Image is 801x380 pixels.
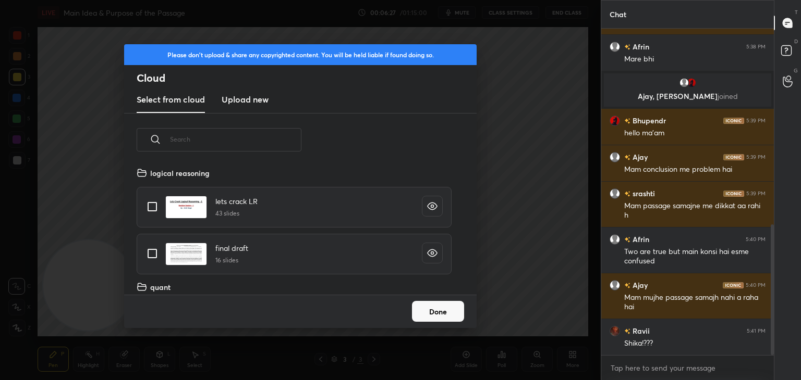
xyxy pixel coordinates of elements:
[150,168,210,179] h4: logical reasoning
[610,116,620,126] img: 9a2cf50caed14e0f8bf59d334d44ca0b.jpg
[794,67,798,74] p: G
[624,237,630,243] img: no-rating-badge.077c3623.svg
[610,326,620,336] img: 7abea25024184a6eb3ede7a90bc339dd.jpg
[215,196,258,207] h4: lets crack LR
[795,8,798,16] p: T
[215,243,248,254] h4: final draft
[624,191,630,197] img: no-rating-badge.077c3623.svg
[124,44,477,65] div: Please don't upload & share any copyrighted content. You will be held liable if found doing so.
[601,29,774,356] div: grid
[624,293,766,312] div: Mam mujhe passage samajh nahi a raha hai
[679,78,689,88] img: default.png
[794,37,798,45] p: D
[624,247,766,267] div: Two are true but main konsi hai esme confused
[215,209,258,218] h5: 43 slides
[624,54,766,65] div: Mare bhi
[222,93,269,106] h3: Upload new
[624,155,630,160] img: no-rating-badge.077c3623.svg
[165,196,207,219] img: 1614048816WRVG5O.pdf
[137,71,477,85] h2: Cloud
[746,282,766,288] div: 5:40 PM
[630,325,650,336] h6: Ravii
[624,164,766,175] div: Mam conclusion me problem hai
[630,280,648,290] h6: Ajay
[686,78,697,88] img: 9a2cf50caed14e0f8bf59d334d44ca0b.jpg
[723,118,744,124] img: iconic-dark.1390631f.png
[165,243,207,265] img: 16388556415MV6NM.pdf
[723,154,744,160] img: iconic-dark.1390631f.png
[215,256,248,265] h5: 16 slides
[610,280,620,290] img: default.png
[412,301,464,322] button: Done
[610,42,620,52] img: default.png
[610,234,620,245] img: default.png
[150,282,171,293] h4: quant
[610,92,765,100] p: Ajay, [PERSON_NAME]
[624,128,766,138] div: hello ma'am
[718,91,738,101] span: joined
[610,152,620,162] img: default.png
[723,282,744,288] img: iconic-dark.1390631f.png
[624,201,766,221] div: Mam passage samajne me dikkat aa rahi h
[601,1,635,28] p: Chat
[624,338,766,349] div: Shika!???
[624,118,630,124] img: no-rating-badge.077c3623.svg
[624,328,630,334] img: no-rating-badge.077c3623.svg
[624,44,630,50] img: no-rating-badge.077c3623.svg
[124,163,464,295] div: grid
[746,44,766,50] div: 5:38 PM
[624,283,630,288] img: no-rating-badge.077c3623.svg
[630,188,655,199] h6: srashti
[630,41,649,52] h6: Afrin
[723,191,744,197] img: iconic-dark.1390631f.png
[137,93,205,106] h3: Select from cloud
[746,118,766,124] div: 5:39 PM
[630,151,648,162] h6: Ajay
[746,236,766,243] div: 5:40 PM
[170,117,301,161] input: Search
[630,115,666,126] h6: Bhupendr
[610,188,620,199] img: default.png
[746,191,766,197] div: 5:39 PM
[630,234,649,245] h6: Afrin
[747,328,766,334] div: 5:41 PM
[746,154,766,160] div: 5:39 PM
